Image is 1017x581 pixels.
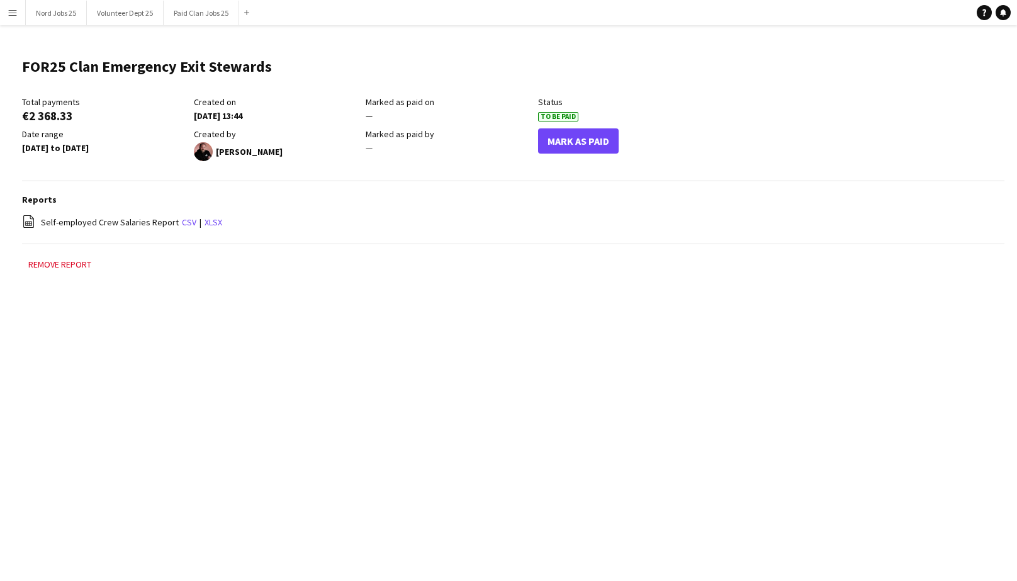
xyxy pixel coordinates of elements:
[194,110,359,121] div: [DATE] 13:44
[194,128,359,140] div: Created by
[366,142,373,154] span: —
[205,217,222,228] a: xlsx
[26,1,87,25] button: Nord Jobs 25
[22,96,188,108] div: Total payments
[22,257,98,272] button: Remove report
[194,96,359,108] div: Created on
[366,96,531,108] div: Marked as paid on
[87,1,164,25] button: Volunteer Dept 25
[366,110,373,121] span: —
[22,57,272,76] h1: FOR25 Clan Emergency Exit Stewards
[22,110,188,121] div: €2 368.33
[41,217,179,228] span: Self-employed Crew Salaries Report
[22,194,1004,205] h3: Reports
[366,128,531,140] div: Marked as paid by
[22,128,188,140] div: Date range
[194,142,359,161] div: [PERSON_NAME]
[22,142,188,154] div: [DATE] to [DATE]
[22,215,1004,230] div: |
[164,1,239,25] button: Paid Clan Jobs 25
[182,217,196,228] a: csv
[538,96,704,108] div: Status
[538,128,619,154] button: Mark As Paid
[538,112,578,121] span: To Be Paid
